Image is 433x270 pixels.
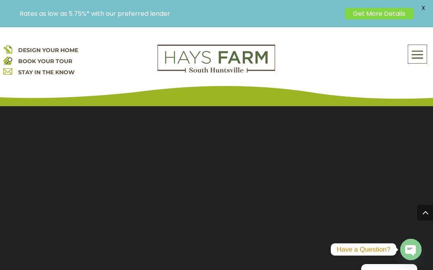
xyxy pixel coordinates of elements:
a: STAY IN THE KNOW [18,69,75,76]
img: Logo [157,45,275,73]
a: BOOK YOUR TOUR [18,58,72,65]
a: Get More Details [345,8,413,19]
a: hays farm homes huntsville development [157,67,275,75]
span: X [417,2,429,14]
a: DESIGN YOUR HOME [18,47,78,54]
img: book your home tour [3,56,12,65]
img: design your home [3,45,12,54]
p: Rates as low as 5.75%* with our preferred lender [20,10,341,17]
